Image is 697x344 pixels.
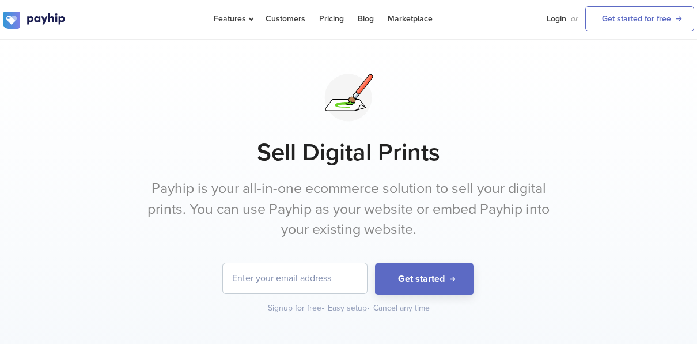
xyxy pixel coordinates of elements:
div: Easy setup [328,303,371,314]
h1: Sell Digital Prints [3,138,694,167]
div: Signup for free [268,303,325,314]
img: logo.svg [3,12,66,29]
span: • [321,303,324,313]
img: svg+xml;utf8,%3Csvg%20viewBox%3D%220%200%20100%20100%22%20xmlns%3D%22http%3A%2F%2Fwww.w3.org%2F20... [320,69,378,127]
button: Get started [375,263,474,295]
input: Enter your email address [223,263,367,293]
div: Cancel any time [373,303,430,314]
span: Features [214,14,252,24]
p: Payhip is your all-in-one ecommerce solution to sell your digital prints. You can use Payhip as y... [132,179,565,240]
a: Get started for free [585,6,694,31]
span: • [367,303,370,313]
